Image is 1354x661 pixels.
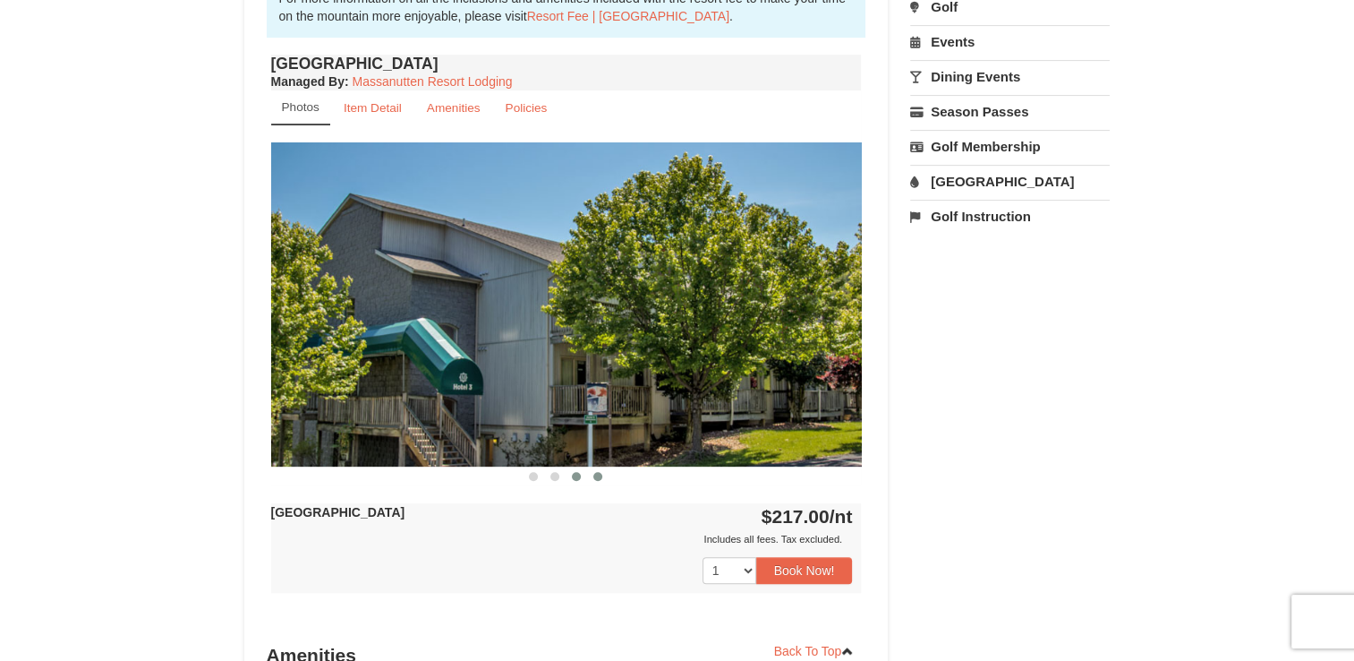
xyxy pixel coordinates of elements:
[910,60,1110,93] a: Dining Events
[427,101,481,115] small: Amenities
[271,505,405,519] strong: [GEOGRAPHIC_DATA]
[527,9,729,23] a: Resort Fee | [GEOGRAPHIC_DATA]
[271,530,853,548] div: Includes all fees. Tax excluded.
[271,90,330,125] a: Photos
[271,74,349,89] strong: :
[762,506,853,527] strong: $217.00
[282,100,319,114] small: Photos
[910,130,1110,163] a: Golf Membership
[271,55,862,73] h4: [GEOGRAPHIC_DATA]
[910,165,1110,198] a: [GEOGRAPHIC_DATA]
[493,90,558,125] a: Policies
[830,506,853,527] span: /nt
[344,101,402,115] small: Item Detail
[910,200,1110,233] a: Golf Instruction
[415,90,492,125] a: Amenities
[271,74,345,89] span: Managed By
[910,25,1110,58] a: Events
[910,95,1110,128] a: Season Passes
[756,557,853,584] button: Book Now!
[353,74,513,89] a: Massanutten Resort Lodging
[271,142,862,466] img: 18876286-38-67a0a055.jpg
[332,90,413,125] a: Item Detail
[505,101,547,115] small: Policies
